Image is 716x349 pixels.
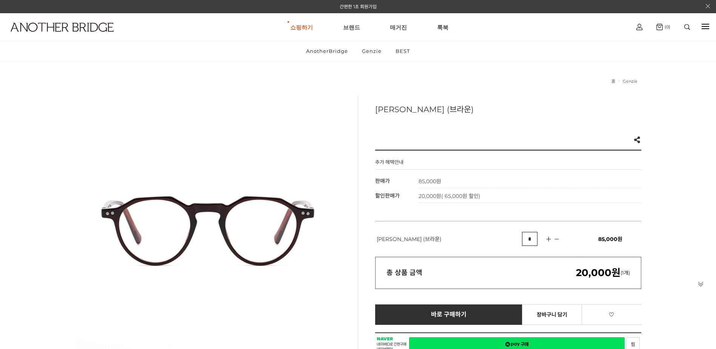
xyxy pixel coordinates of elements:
[386,269,422,277] strong: 총 상품 금액
[431,311,467,318] span: 바로 구매하기
[437,14,448,41] a: 룩북
[598,236,622,242] span: 85,000원
[576,270,630,276] span: (1개)
[375,221,522,257] td: [PERSON_NAME] (브라운)
[4,23,111,50] a: logo
[11,23,114,32] img: logo
[551,236,562,242] img: 수량감소
[656,24,670,30] a: (0)
[656,24,663,30] img: cart
[390,14,407,41] a: 매거진
[375,178,390,184] span: 판매가
[290,14,313,41] a: 쇼핑하기
[663,24,670,29] span: (0)
[343,14,360,41] a: 브랜드
[356,41,388,61] a: Genzie
[636,24,642,30] img: cart
[419,193,480,199] span: 20,000원
[623,79,637,84] a: Genzie
[375,103,641,114] h3: [PERSON_NAME] (브라운)
[375,304,523,325] a: 바로 구매하기
[543,235,554,243] img: 수량증가
[340,4,377,9] a: 간편한 1초 회원가입
[522,304,582,325] a: 장바구니 담기
[576,267,621,279] em: 20,000원
[419,178,441,185] strong: 85,000원
[611,79,615,84] a: 홈
[684,24,690,30] img: search
[375,192,400,199] span: 할인판매가
[441,193,480,199] span: ( 65,000원 할인)
[375,158,403,169] h4: 추가 혜택안내
[389,41,416,61] a: BEST
[300,41,354,61] a: AnotherBridge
